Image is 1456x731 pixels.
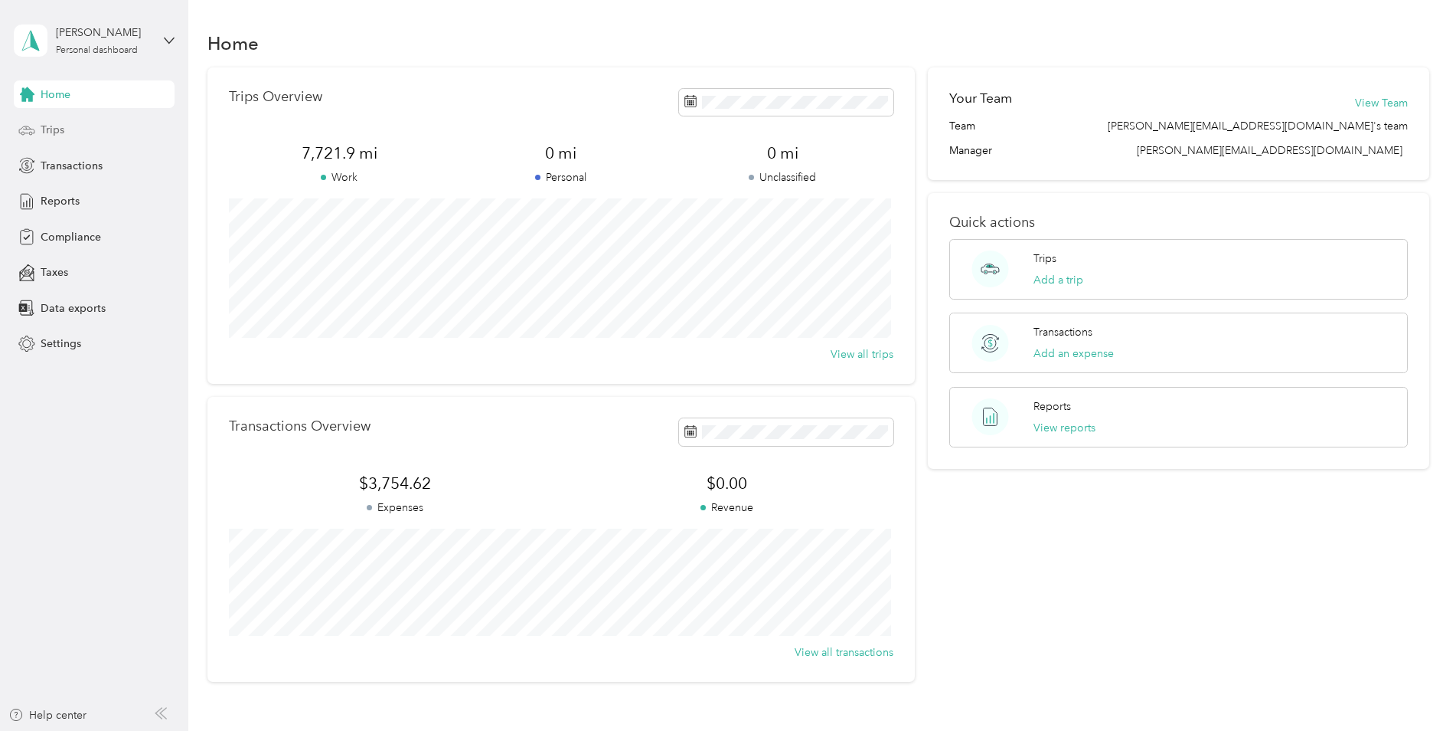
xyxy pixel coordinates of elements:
[1033,272,1083,288] button: Add a trip
[56,46,138,55] div: Personal dashboard
[1355,95,1408,111] button: View Team
[56,25,152,41] div: [PERSON_NAME]
[831,346,893,362] button: View all trips
[229,473,561,494] span: $3,754.62
[41,300,106,316] span: Data exports
[1108,118,1408,134] span: [PERSON_NAME][EMAIL_ADDRESS][DOMAIN_NAME]'s team
[949,118,975,134] span: Team
[229,143,450,164] span: 7,721.9 mi
[41,122,64,138] span: Trips
[229,500,561,516] p: Expenses
[949,215,1408,231] p: Quick actions
[561,473,893,494] span: $0.00
[41,158,103,174] span: Transactions
[229,418,371,434] p: Transactions Overview
[41,87,70,103] span: Home
[1370,645,1456,731] iframe: Everlance-gr Chat Button Frame
[450,169,671,185] p: Personal
[41,264,68,280] span: Taxes
[795,644,893,661] button: View all transactions
[8,707,87,723] button: Help center
[949,143,992,159] span: Manager
[672,143,893,164] span: 0 mi
[1137,144,1402,157] span: [PERSON_NAME][EMAIL_ADDRESS][DOMAIN_NAME]
[561,500,893,516] p: Revenue
[41,336,81,352] span: Settings
[207,35,259,51] h1: Home
[1033,420,1095,436] button: View reports
[1033,346,1114,362] button: Add an expense
[41,229,101,245] span: Compliance
[450,143,671,164] span: 0 mi
[229,89,322,105] p: Trips Overview
[1033,398,1071,415] p: Reports
[949,89,1012,108] h2: Your Team
[672,169,893,185] p: Unclassified
[1033,324,1092,340] p: Transactions
[1033,251,1056,267] p: Trips
[229,169,450,185] p: Work
[41,193,80,209] span: Reports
